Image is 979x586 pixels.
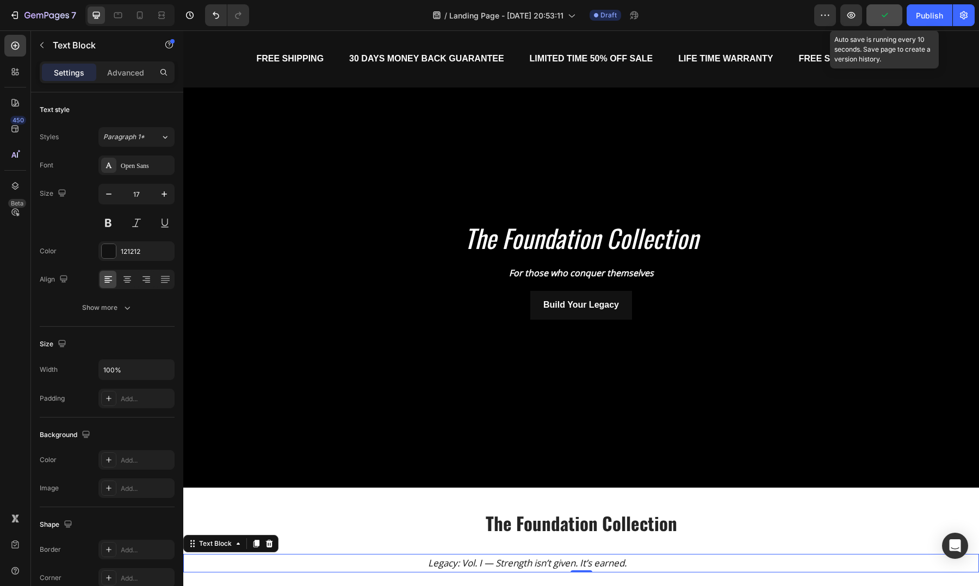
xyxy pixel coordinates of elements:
input: Auto [99,360,174,379]
div: 30 DAYS MONEY BACK GUARANTEE [707,20,864,38]
div: Font [40,160,53,170]
div: LIMITED TIME 50% OFF SALE [345,20,471,38]
div: Align [40,272,70,287]
div: Width [40,365,58,375]
span: Paragraph 1* [103,132,145,142]
div: 121212 [121,247,172,257]
p: 7 [71,9,76,22]
div: Undo/Redo [205,4,249,26]
button: <p><strong>Build Your Legacy</strong></p> [347,260,449,289]
div: Padding [40,394,65,403]
div: Color [40,455,57,465]
div: Color [40,246,57,256]
div: Open Sans [121,161,172,171]
div: Add... [121,573,172,583]
div: Background [40,428,92,442]
button: Paragraph 1* [98,127,175,147]
div: Corner [40,573,61,583]
span: / [444,10,447,21]
p: Advanced [107,67,144,78]
iframe: Design area [183,30,979,586]
div: Styles [40,132,59,142]
div: Add... [121,484,172,494]
span: Draft [600,10,617,20]
div: Publish [916,10,943,21]
div: Show more [82,302,133,313]
i: For those who conquer themselves [326,236,470,248]
div: Border [40,545,61,554]
button: 7 [4,4,81,26]
div: FREE SHIPPING [72,20,142,38]
div: 30 DAYS MONEY BACK GUARANTEE [165,20,322,38]
div: 450 [10,116,26,124]
div: Add... [121,456,172,465]
div: Shape [40,518,75,532]
div: Open Intercom Messenger [942,533,968,559]
strong: Build Your Legacy [360,270,436,279]
div: FREE SHIPPING [614,20,684,38]
span: Landing Page - [DATE] 20:53:11 [449,10,563,21]
div: Image [40,483,59,493]
div: Size [40,186,69,201]
i: Legacy: Vol. I — Strength isn’t given. It’s earned. [245,526,443,539]
div: Text style [40,105,70,115]
div: Add... [121,394,172,404]
i: The Foundation Collection [281,189,515,226]
div: Text Block [14,508,51,518]
p: Text Block [53,39,145,52]
p: Settings [54,67,84,78]
div: LIFE TIME WARRANTY [494,20,591,38]
div: Beta [8,199,26,208]
button: Publish [907,4,952,26]
div: Add... [121,545,172,555]
div: Size [40,337,69,352]
button: Show more [40,298,175,317]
